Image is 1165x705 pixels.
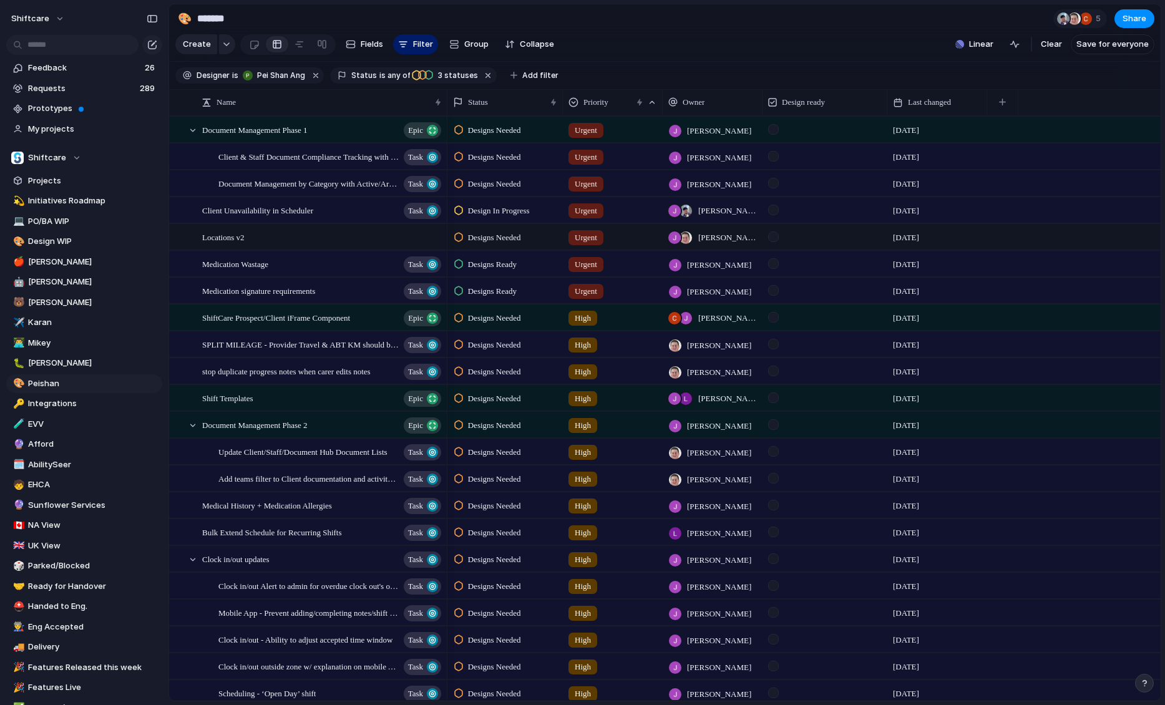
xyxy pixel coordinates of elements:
[893,446,919,459] span: [DATE]
[500,34,559,54] button: Collapse
[13,538,22,553] div: 🇬🇧
[6,618,162,636] a: 👨‍🏭Eng Accepted
[13,336,22,350] div: 👨‍💻
[11,316,24,329] button: ✈️
[202,310,350,324] span: ShiftCare Prospect/Client iFrame Component
[11,357,24,369] button: 🐛
[687,286,751,298] span: [PERSON_NAME]
[687,447,751,459] span: [PERSON_NAME]
[408,524,423,542] span: Task
[6,475,162,494] a: 🧒EHCA
[13,417,22,431] div: 🧪
[1076,38,1149,51] span: Save for everyone
[178,10,192,27] div: 🎨
[408,444,423,461] span: Task
[6,212,162,231] a: 💻PO/BA WIP
[28,479,158,491] span: EHCA
[11,235,24,248] button: 🎨
[698,231,757,244] span: [PERSON_NAME] , [PERSON_NAME]
[218,176,400,190] span: Document Management by Category with Active/Archived Logic
[468,392,521,405] span: Designs Needed
[683,96,704,109] span: Owner
[13,356,22,371] div: 🐛
[28,82,136,95] span: Requests
[575,366,591,378] span: High
[6,658,162,677] a: 🎉Features Released this week
[468,312,521,324] span: Designs Needed
[6,496,162,515] div: 🔮Sunflower Services
[575,231,597,244] span: Urgent
[11,681,24,694] button: 🎉
[28,337,158,349] span: Mikey
[13,579,22,593] div: 🤝
[202,364,371,378] span: stop duplicate progress notes when carer edits notes
[11,459,24,471] button: 🗓️
[6,9,71,29] button: shiftcare
[6,597,162,616] a: ⛑️Handed to Eng.
[232,70,238,81] span: is
[13,275,22,289] div: 🤖
[408,497,423,515] span: Task
[6,374,162,393] div: 🎨Peishan
[11,600,24,613] button: ⛑️
[6,313,162,332] div: ✈️Karan
[6,638,162,656] a: 🚚Delivery
[404,471,441,487] button: Task
[404,310,441,326] button: Epic
[404,364,441,380] button: Task
[11,438,24,450] button: 🔮
[687,178,751,191] span: [PERSON_NAME]
[404,337,441,353] button: Task
[11,215,24,228] button: 💻
[575,178,597,190] span: Urgent
[28,175,158,187] span: Projects
[6,172,162,190] a: Projects
[13,295,22,309] div: 🐻
[408,256,423,273] span: Task
[404,283,441,299] button: Task
[230,69,241,82] button: is
[1123,12,1146,25] span: Share
[404,552,441,568] button: Task
[28,256,158,268] span: [PERSON_NAME]
[13,640,22,654] div: 🚚
[175,34,217,54] button: Create
[6,293,162,312] a: 🐻[PERSON_NAME]
[408,685,423,703] span: Task
[6,273,162,291] a: 🤖[PERSON_NAME]
[404,256,441,273] button: Task
[6,577,162,596] div: 🤝Ready for Handover
[404,498,441,514] button: Task
[687,125,751,137] span: [PERSON_NAME]
[13,316,22,330] div: ✈️
[468,178,521,190] span: Designs Needed
[408,148,423,166] span: Task
[28,580,158,593] span: Ready for Handover
[404,417,441,434] button: Epic
[379,70,386,81] span: is
[28,195,158,207] span: Initiatives Roadmap
[6,435,162,454] a: 🔮Afford
[404,203,441,219] button: Task
[6,148,162,167] button: Shiftcare
[28,641,158,653] span: Delivery
[28,377,158,390] span: Peishan
[28,560,158,572] span: Parked/Blocked
[6,557,162,575] a: 🎲Parked/Blocked
[698,205,757,217] span: [PERSON_NAME] , [PERSON_NAME]
[698,312,757,324] span: [PERSON_NAME] , [PERSON_NAME]
[468,258,517,271] span: Designs Ready
[6,192,162,210] div: 💫Initiatives Roadmap
[893,178,919,190] span: [DATE]
[408,202,423,220] span: Task
[575,205,597,217] span: Urgent
[11,296,24,309] button: 🐻
[28,316,158,329] span: Karan
[11,560,24,572] button: 🎲
[6,232,162,251] a: 🎨Design WIP
[408,336,423,354] span: Task
[408,363,423,381] span: Task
